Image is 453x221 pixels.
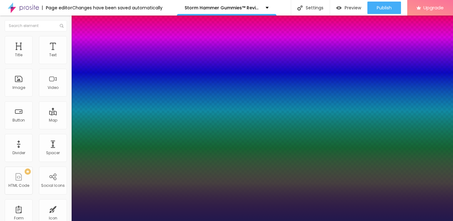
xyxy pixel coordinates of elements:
p: Storm Hammer Gummies™ Reviews: The Science Behind [DEMOGRAPHIC_DATA] Hormone Optimization [185,6,261,10]
div: Page editor [42,6,72,10]
div: Text [49,53,57,57]
div: Map [49,118,57,122]
div: Title [15,53,22,57]
div: Divider [12,151,25,155]
div: Image [12,85,25,90]
img: view-1.svg [336,5,342,11]
div: Form [14,216,24,220]
div: Social Icons [41,183,65,188]
span: Preview [345,5,361,10]
div: Video [48,85,59,90]
img: Icone [60,24,64,28]
div: Changes have been saved automatically [72,6,163,10]
img: Icone [297,5,303,11]
div: Button [12,118,25,122]
button: Publish [367,2,401,14]
span: Publish [377,5,392,10]
button: Preview [330,2,367,14]
div: Spacer [46,151,60,155]
div: Icon [49,216,57,220]
span: Upgrade [423,5,444,10]
input: Search element [5,20,67,31]
div: HTML Code [8,183,29,188]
